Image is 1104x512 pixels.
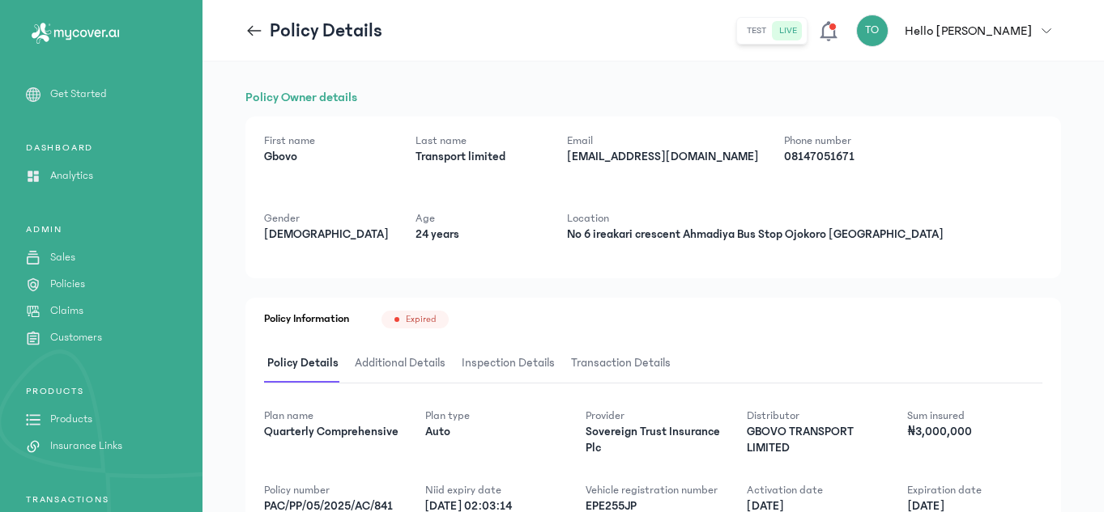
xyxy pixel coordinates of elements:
[50,276,85,293] p: Policies
[425,424,561,440] p: Auto
[50,167,93,184] p: Analytics
[264,210,390,226] p: Gender
[352,345,449,383] span: Additional Details
[856,15,1061,47] button: TOHello [PERSON_NAME]
[784,133,910,149] p: Phone number
[245,87,1061,107] h1: Policy Owner details
[264,408,399,424] p: Plan name
[264,226,390,243] p: [DEMOGRAPHIC_DATA]
[264,482,399,498] p: Policy number
[264,149,390,165] p: Gbovo
[568,345,684,383] button: Transaction Details
[416,149,541,165] p: Transport limited
[416,226,541,243] p: 24 years
[586,424,721,456] p: Sovereign Trust Insurance Plc
[567,133,758,149] p: Email
[416,133,541,149] p: Last name
[458,345,568,383] button: Inspection Details
[264,424,399,440] p: Quarterly Comprehensive
[586,408,721,424] p: Provider
[740,21,773,40] button: test
[747,482,882,498] p: Activation date
[264,133,390,149] p: First name
[50,411,92,428] p: Products
[747,424,882,456] p: GBOVO TRANSPORT LIMITED
[50,438,122,455] p: Insurance Links
[458,345,558,383] span: Inspection Details
[50,329,102,346] p: Customers
[425,482,561,498] p: Niid expiry date
[270,18,382,44] p: Policy Details
[567,149,758,165] p: [EMAIL_ADDRESS][DOMAIN_NAME]
[586,482,721,498] p: Vehicle registration number
[907,424,1042,440] p: ₦3,000,000
[264,345,352,383] button: Policy Details
[425,408,561,424] p: Plan type
[416,210,541,226] p: Age
[50,86,107,103] p: Get Started
[264,345,342,383] span: Policy Details
[856,15,889,47] div: TO
[352,345,458,383] button: Additional Details
[784,149,910,165] p: 08147051671
[264,311,349,328] h1: Policy Information
[568,345,674,383] span: Transaction Details
[567,226,944,243] p: No 6 ireakari crescent Ahmadiya Bus Stop Ojokoro [GEOGRAPHIC_DATA]
[907,408,1042,424] p: Sum insured
[905,21,1032,40] p: Hello [PERSON_NAME]
[773,21,803,40] button: live
[406,313,436,326] span: Expired
[907,482,1042,498] p: Expiration date
[50,303,83,319] p: Claims
[567,210,944,226] p: Location
[50,249,75,266] p: Sales
[747,408,882,424] p: Distributor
